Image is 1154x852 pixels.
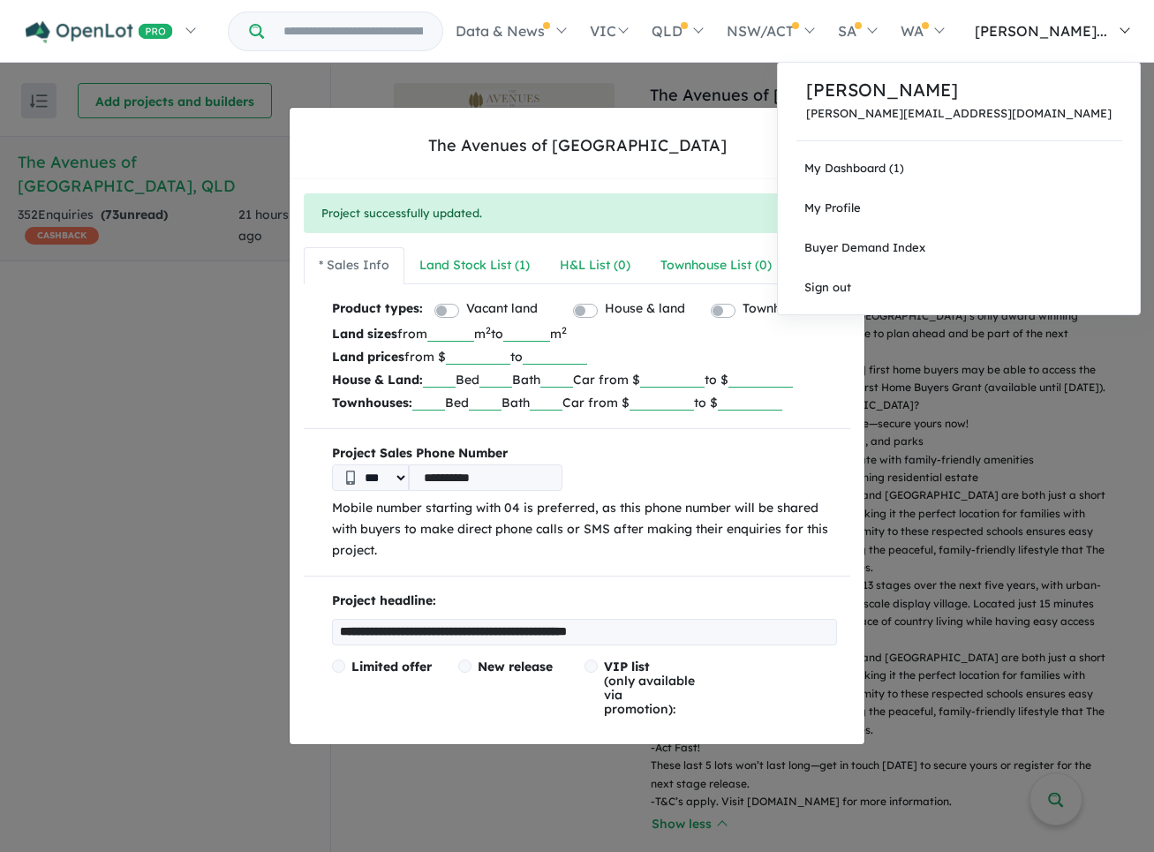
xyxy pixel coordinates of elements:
[332,326,397,342] b: Land sizes
[346,471,355,485] img: Phone icon
[428,134,727,157] div: The Avenues of [GEOGRAPHIC_DATA]
[332,349,404,365] b: Land prices
[778,148,1140,188] a: My Dashboard (1)
[319,255,389,276] div: * Sales Info
[332,391,838,414] p: Bed Bath Car from $ to $
[268,12,439,50] input: Try estate name, suburb, builder or developer
[332,345,838,368] p: from $ to
[743,298,815,320] label: Townhouses
[332,498,838,561] p: Mobile number starting with 04 is preferred, as this phone number will be shared with buyers to m...
[332,395,412,411] b: Townhouses:
[605,298,685,320] label: House & land
[806,77,1112,103] p: [PERSON_NAME]
[304,193,851,234] div: Project successfully updated.
[804,200,861,215] span: My Profile
[486,324,491,336] sup: 2
[604,659,650,675] span: VIP list
[332,368,838,391] p: Bed Bath Car from $ to $
[562,324,567,336] sup: 2
[332,372,423,388] b: House & Land:
[806,107,1112,120] p: [PERSON_NAME][EMAIL_ADDRESS][DOMAIN_NAME]
[604,659,695,717] span: (only available via promotion):
[26,21,173,43] img: Openlot PRO Logo White
[351,659,432,675] span: Limited offer
[778,268,1140,307] a: Sign out
[332,744,838,765] p: Selling points:
[332,298,423,322] b: Product types:
[478,659,553,675] span: New release
[466,298,538,320] label: Vacant land
[332,322,838,345] p: from m to m
[332,591,838,612] p: Project headline:
[332,443,838,464] b: Project Sales Phone Number
[975,22,1107,40] span: [PERSON_NAME]...
[660,255,772,276] div: Townhouse List ( 0 )
[778,228,1140,268] a: Buyer Demand Index
[419,255,530,276] div: Land Stock List ( 1 )
[560,255,630,276] div: H&L List ( 0 )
